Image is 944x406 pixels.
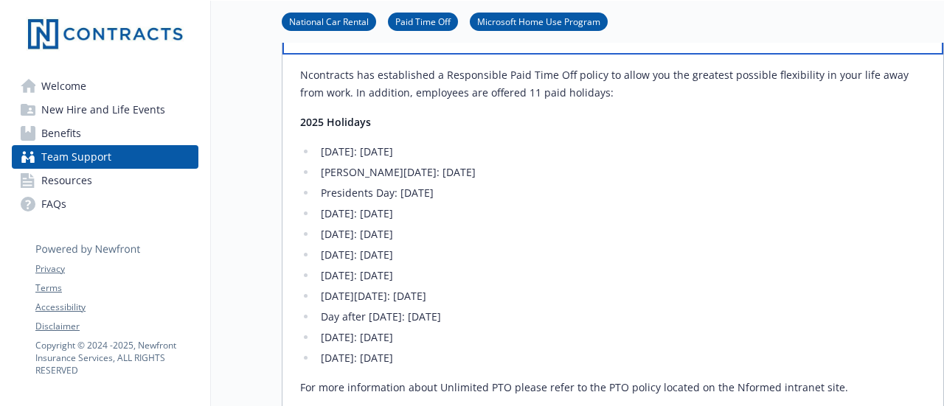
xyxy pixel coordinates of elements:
a: FAQs [12,192,198,216]
a: Team Support [12,145,198,169]
li: [DATE][DATE]: [DATE] [316,287,926,305]
a: Disclaimer [35,320,198,333]
span: New Hire and Life Events [41,98,165,122]
a: Benefits [12,122,198,145]
li: [DATE]: [DATE] [316,143,926,161]
span: Team Support [41,145,111,169]
span: FAQs [41,192,66,216]
span: Welcome [41,74,86,98]
li: [PERSON_NAME][DATE]: [DATE] [316,164,926,181]
li: Day after [DATE]: [DATE] [316,308,926,326]
a: Resources [12,169,198,192]
a: Microsoft Home Use Program [470,14,608,28]
a: National Car Rental [282,14,376,28]
a: Privacy [35,262,198,276]
a: New Hire and Life Events [12,98,198,122]
a: Accessibility [35,301,198,314]
p: For more information about Unlimited PTO please refer to the PTO policy located on the Nformed in... [300,379,926,396]
span: Benefits [41,122,81,145]
strong: 2025 Holidays [300,115,371,129]
p: Copyright © 2024 - 2025 , Newfront Insurance Services, ALL RIGHTS RESERVED [35,339,198,377]
a: Welcome [12,74,198,98]
li: Presidents Day: [DATE] [316,184,926,202]
p: Ncontracts has established a Responsible Paid Time Off policy to allow you the greatest possible ... [300,66,926,102]
span: Resources [41,169,92,192]
li: [DATE]: [DATE] [316,349,926,367]
a: Paid Time Off [388,14,458,28]
li: [DATE]: [DATE] [316,246,926,264]
li: [DATE]: [DATE] [316,205,926,223]
li: [DATE]: [DATE] [316,267,926,284]
li: [DATE]: [DATE] [316,329,926,346]
a: Terms [35,281,198,295]
li: [DATE]: [DATE] [316,225,926,243]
